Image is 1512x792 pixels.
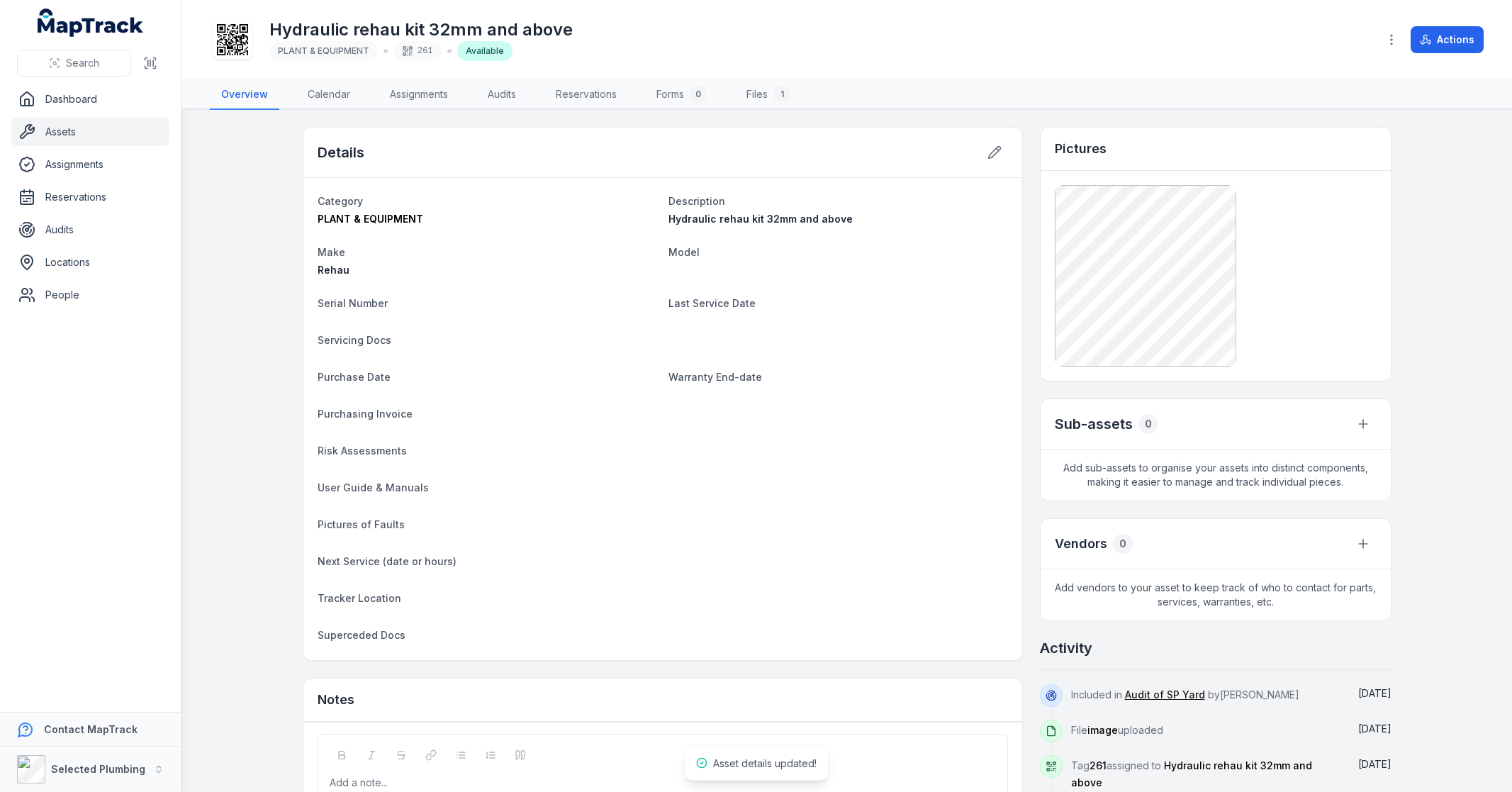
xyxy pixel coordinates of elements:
[318,371,391,383] span: Purchase Date
[11,248,169,277] a: Locations
[269,18,573,41] h1: Hydraulic rehau kit 32mm and above
[1071,759,1312,788] span: Hydraulic rehau kit 32mm and above
[668,371,762,383] span: Warranty End-date
[11,85,169,113] a: Dashboard
[11,281,169,309] a: People
[11,183,169,211] a: Reservations
[773,86,790,103] div: 1
[668,195,725,207] span: Description
[1041,569,1391,620] span: Add vendors to your asset to keep track of who to contact for parts, services, warranties, etc.
[318,408,413,420] span: Purchasing Invoice
[318,481,429,493] span: User Guide & Manuals
[1358,758,1391,770] time: 02/04/2025, 1:53:00 pm
[11,216,169,244] a: Audits
[318,445,407,457] span: Risk Assessments
[668,297,756,309] span: Last Service Date
[645,80,718,110] a: Forms0
[735,80,802,110] a: Files1
[1125,688,1205,702] a: Audit of SP Yard
[318,246,345,258] span: Make
[393,41,442,61] div: 261
[713,757,817,769] span: Asset details updated!
[668,246,700,258] span: Model
[544,80,628,110] a: Reservations
[278,45,369,56] span: PLANT & EQUIPMENT
[1138,414,1158,434] div: 0
[66,56,99,70] span: Search
[1087,724,1118,736] span: image
[1055,414,1133,434] h2: Sub-assets
[1071,724,1163,736] span: File uploaded
[318,518,405,530] span: Pictures of Faults
[1071,688,1299,701] span: Included in by [PERSON_NAME]
[318,297,388,309] span: Serial Number
[17,50,131,77] button: Search
[690,86,707,103] div: 0
[11,150,169,179] a: Assignments
[44,723,138,735] strong: Contact MapTrack
[457,41,513,61] div: Available
[318,629,405,641] span: Superceded Docs
[318,264,349,276] span: Rehau
[1358,758,1391,770] span: [DATE]
[1040,638,1092,658] h2: Activity
[38,9,144,37] a: MapTrack
[1358,723,1391,735] span: [DATE]
[318,334,391,346] span: Servicing Docs
[476,80,527,110] a: Audits
[318,592,401,604] span: Tracker Location
[1090,759,1107,771] span: 261
[318,143,364,162] h2: Details
[668,213,853,225] span: Hydraulic rehau kit 32mm and above
[1411,26,1484,53] button: Actions
[1113,534,1133,554] div: 0
[1055,534,1107,554] h3: Vendors
[1071,759,1312,788] span: Tag assigned to
[1358,687,1391,699] time: 07/04/2025, 1:19:25 pm
[51,763,145,775] strong: Selected Plumbing
[1041,450,1391,501] span: Add sub-assets to organise your assets into distinct components, making it easier to manage and t...
[318,213,423,225] span: PLANT & EQUIPMENT
[296,80,362,110] a: Calendar
[318,690,354,710] h3: Notes
[11,118,169,146] a: Assets
[1358,723,1391,735] time: 02/04/2025, 1:53:23 pm
[1358,687,1391,699] span: [DATE]
[318,555,457,567] span: Next Service (date or hours)
[1055,139,1107,159] h3: Pictures
[210,80,279,110] a: Overview
[379,80,459,110] a: Assignments
[318,195,363,207] span: Category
